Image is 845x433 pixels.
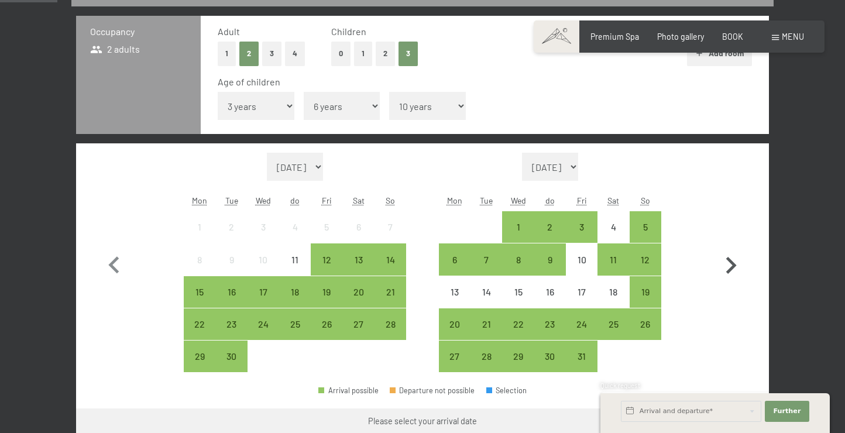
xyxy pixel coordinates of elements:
[534,341,566,372] div: Thu Oct 30 2025
[577,195,587,205] abbr: Friday
[184,211,215,243] div: Mon Sep 01 2025
[388,221,393,232] font: 7
[279,276,311,308] div: Anreise möglich
[630,211,661,243] div: Sun Oct 05 2025
[546,286,554,297] font: 16
[597,308,629,340] div: Anreise möglich
[566,308,597,340] div: Anreise möglich
[547,221,552,232] font: 2
[375,211,406,243] div: Sun Sep 07 2025
[375,211,406,243] div: Arrival not possible
[279,308,311,340] div: Anreise möglich
[375,276,406,308] div: Anreise möglich
[578,350,586,362] font: 31
[687,40,752,66] button: Add room
[215,308,247,340] div: Tue Sep 23 2025
[406,49,410,58] font: 3
[566,211,597,243] div: Anreise möglich
[470,243,502,275] div: Tue Oct 07 2025
[597,243,629,275] div: Anreise möglich
[368,416,477,426] font: Please select your arrival date
[590,32,639,42] a: Premium Spa
[641,286,650,297] font: 19
[545,195,555,205] abbr: Thursday
[600,382,640,389] font: Quick request
[184,341,215,372] div: Mon Sep 29 2025
[322,286,331,297] font: 19
[285,42,305,66] button: 4
[248,211,279,243] div: Arrival not possible
[375,308,406,340] div: Sun Sep 28 2025
[194,318,205,329] font: 22
[97,153,131,373] button: Previous month
[184,276,215,308] div: Anreise möglich
[545,195,555,205] font: do
[480,195,493,205] abbr: Tuesday
[293,49,297,58] font: 4
[482,318,491,329] font: 21
[482,286,491,297] font: 14
[195,350,205,362] font: 29
[279,308,311,340] div: Thu Sep 25 2025
[215,211,247,243] div: Tue Sep 02 2025
[534,276,566,308] div: Anreise nicht möglich
[579,221,584,232] font: 3
[597,276,629,308] div: Arrival not possible
[386,254,395,265] font: 14
[630,276,661,308] div: Sun Oct 19 2025
[262,42,281,66] button: 3
[545,350,555,362] font: 30
[261,221,266,232] font: 3
[322,318,332,329] font: 26
[641,254,650,265] font: 12
[566,276,597,308] div: Arrival not possible
[630,308,661,340] div: Anreise möglich
[449,318,460,329] font: 20
[578,254,586,265] font: 10
[256,195,271,205] font: Wed
[225,195,238,205] font: Tue
[197,254,202,265] font: 8
[439,243,470,275] div: Anreise möglich
[184,211,215,243] div: Arrival not possible
[597,211,629,243] div: Sat Oct 04 2025
[470,276,502,308] div: Arrival not possible
[215,341,247,372] div: Anreise möglich
[311,243,342,275] div: Anreise möglich
[239,42,259,66] button: 2
[502,341,534,372] div: Wed Oct 29 2025
[279,243,311,275] div: Thu Sep 11 2025
[291,286,299,297] font: 18
[322,195,332,205] font: Fri
[534,211,566,243] div: Thu Oct 02 2025
[386,286,395,297] font: 21
[470,308,502,340] div: Tue Oct 21 2025
[502,243,534,275] div: Wed Oct 08 2025
[228,286,236,297] font: 16
[218,76,280,87] font: Age of children
[376,42,395,66] button: 2
[607,195,619,205] font: Sat
[566,341,597,372] div: Anreise möglich
[502,276,534,308] div: Arrival not possible
[215,243,247,275] div: Tue Sep 09 2025
[399,386,475,395] font: Departure not possible
[511,195,526,205] abbr: Wednesday
[256,195,271,205] abbr: Wednesday
[311,243,342,275] div: Fri Sep 12 2025
[343,243,375,275] div: Sat Sep 13 2025
[375,243,406,275] div: Anreise möglich
[609,318,619,329] font: 25
[290,195,300,205] font: do
[248,308,279,340] div: Anreise möglich
[343,243,375,275] div: Anreise möglich
[184,276,215,308] div: Mon Sep 15 2025
[192,195,207,205] font: Mon
[259,286,267,297] font: 17
[184,243,215,275] div: Arrival not possible
[470,308,502,340] div: Anreise möglich
[641,195,650,205] abbr: Sunday
[184,308,215,340] div: Anreise möglich
[293,221,298,232] font: 4
[383,49,387,58] font: 2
